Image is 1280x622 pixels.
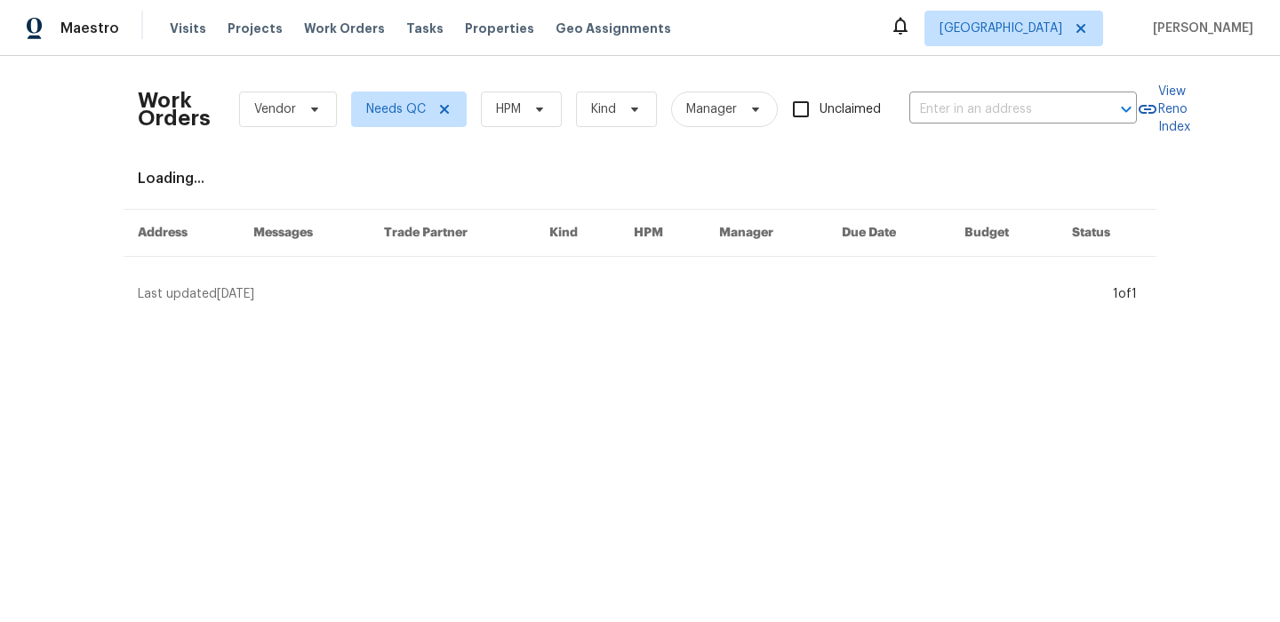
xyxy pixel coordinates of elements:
span: [PERSON_NAME] [1146,20,1253,37]
th: Kind [535,210,620,257]
span: [GEOGRAPHIC_DATA] [940,20,1062,37]
span: Kind [591,100,616,118]
span: Projects [228,20,283,37]
th: HPM [620,210,705,257]
span: Unclaimed [820,100,881,119]
span: Geo Assignments [556,20,671,37]
span: [DATE] [217,288,254,300]
button: Open [1114,97,1139,122]
span: HPM [496,100,521,118]
th: Trade Partner [370,210,536,257]
th: Manager [705,210,828,257]
span: Work Orders [304,20,385,37]
div: Last updated [138,285,1108,303]
div: 1 of 1 [1113,285,1137,303]
th: Budget [950,210,1058,257]
span: Needs QC [366,100,426,118]
span: Manager [686,100,737,118]
input: Enter in an address [909,96,1087,124]
th: Status [1058,210,1156,257]
span: Properties [465,20,534,37]
th: Messages [239,210,370,257]
div: Loading... [138,170,1142,187]
th: Due Date [828,210,950,257]
span: Maestro [60,20,119,37]
a: View Reno Index [1137,83,1190,136]
span: Visits [170,20,206,37]
span: Vendor [254,100,296,118]
h2: Work Orders [138,92,211,127]
th: Address [124,210,239,257]
span: Tasks [406,22,444,35]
